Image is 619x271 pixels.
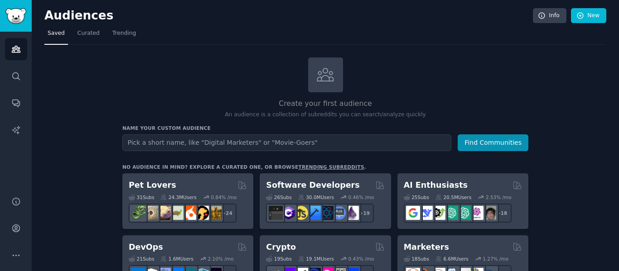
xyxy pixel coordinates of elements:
[298,194,334,200] div: 30.0M Users
[486,194,512,200] div: 2.53 % /mo
[211,194,237,200] div: 0.84 % /mo
[482,206,496,220] img: ArtificalIntelligence
[122,164,366,170] div: No audience in mind? Explore a curated one, or browse .
[44,26,68,45] a: Saved
[298,164,364,170] a: trending subreddits
[77,29,100,38] span: Curated
[122,98,528,109] h2: Create your first audience
[266,256,291,262] div: 19 Sub s
[122,134,451,151] input: Pick a short name, like "Digital Marketers" or "Movie-Goers"
[109,26,139,45] a: Trending
[571,8,606,24] a: New
[208,256,234,262] div: 2.10 % /mo
[457,206,471,220] img: chatgpt_prompts_
[195,206,209,220] img: PetAdvice
[129,180,176,191] h2: Pet Lovers
[129,242,163,253] h2: DevOps
[431,206,445,220] img: AItoolsCatalog
[404,194,429,200] div: 25 Sub s
[131,206,145,220] img: herpetology
[122,125,528,131] h3: Name your custom audience
[406,206,420,220] img: GoogleGeminiAI
[160,194,196,200] div: 24.3M Users
[294,206,308,220] img: learnjavascript
[469,206,484,220] img: OpenAIDev
[435,256,469,262] div: 6.6M Users
[129,256,154,262] div: 21 Sub s
[419,206,433,220] img: DeepSeek
[157,206,171,220] img: leopardgeckos
[182,206,196,220] img: cockatiel
[269,206,283,220] img: software
[348,256,374,262] div: 0.43 % /mo
[298,256,334,262] div: 19.1M Users
[307,206,321,220] img: iOSProgramming
[404,256,429,262] div: 18 Sub s
[112,29,136,38] span: Trending
[48,29,65,38] span: Saved
[218,204,237,223] div: + 24
[169,206,184,220] img: turtle
[355,204,374,223] div: + 19
[458,134,528,151] button: Find Communities
[404,180,468,191] h2: AI Enthusiasts
[266,194,291,200] div: 26 Sub s
[129,194,154,200] div: 31 Sub s
[493,204,512,223] div: + 18
[208,206,222,220] img: dogbreed
[44,9,533,23] h2: Audiences
[122,111,528,119] p: An audience is a collection of subreddits you can search/analyze quickly
[281,206,295,220] img: csharp
[144,206,158,220] img: ballpython
[345,206,359,220] img: elixir
[5,8,26,24] img: GummySearch logo
[266,180,359,191] h2: Software Developers
[74,26,103,45] a: Curated
[444,206,458,220] img: chatgpt_promptDesign
[404,242,449,253] h2: Marketers
[266,242,296,253] h2: Crypto
[533,8,566,24] a: Info
[332,206,346,220] img: AskComputerScience
[348,194,374,200] div: 0.46 % /mo
[483,256,508,262] div: 1.27 % /mo
[435,194,471,200] div: 20.5M Users
[160,256,193,262] div: 1.6M Users
[319,206,334,220] img: reactnative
